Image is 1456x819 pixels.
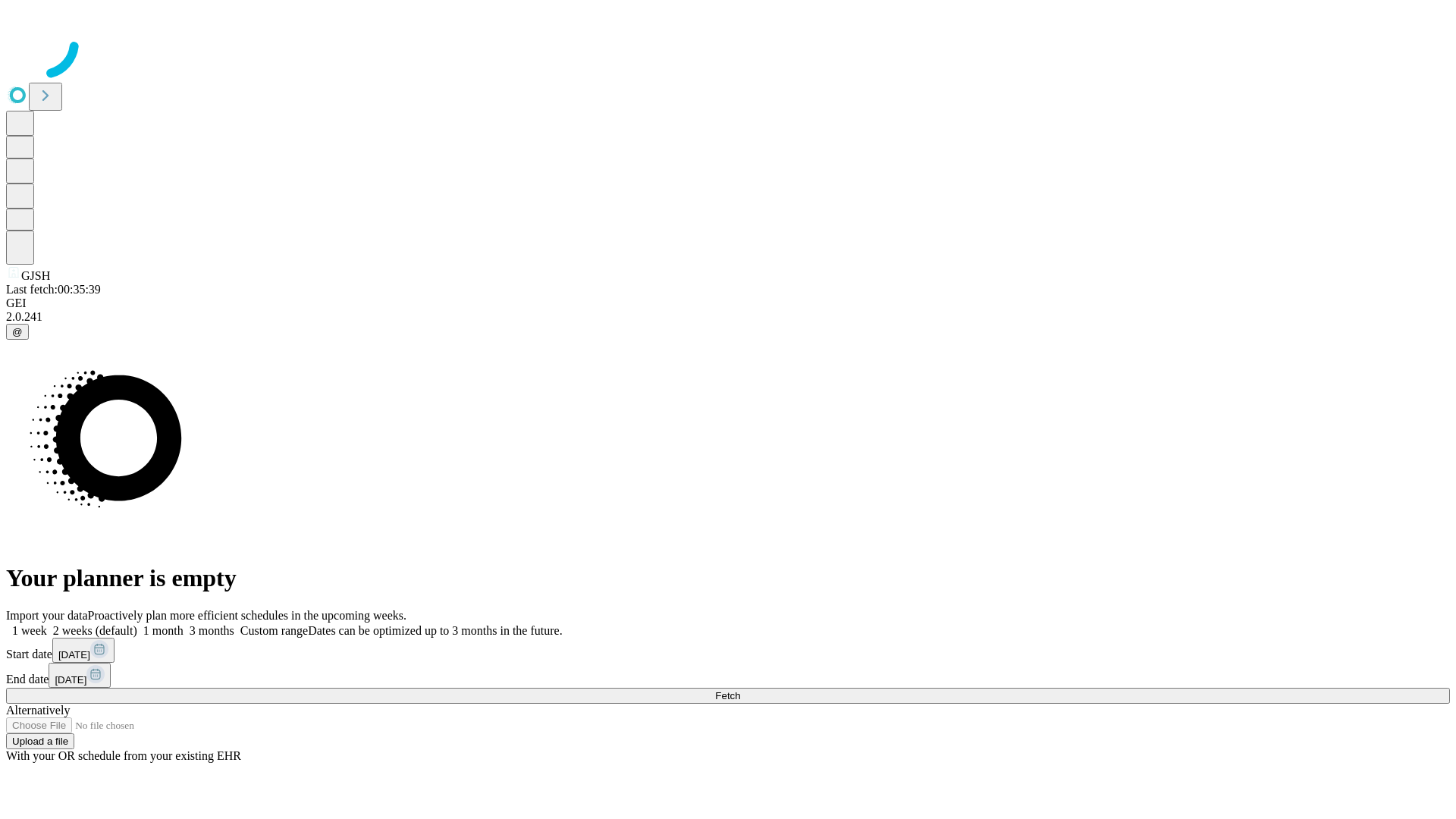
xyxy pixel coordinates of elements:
[143,624,184,637] span: 1 month
[6,324,29,340] button: @
[12,326,23,337] span: @
[49,663,111,688] button: [DATE]
[240,624,308,637] span: Custom range
[715,690,740,701] span: Fetch
[6,704,70,717] span: Alternatively
[12,624,47,637] span: 1 week
[308,624,562,637] span: Dates can be optimized up to 3 months in the future.
[6,733,74,749] button: Upload a file
[6,283,101,296] span: Last fetch: 00:35:39
[6,688,1450,704] button: Fetch
[6,749,241,762] span: With your OR schedule from your existing EHR
[6,310,1450,324] div: 2.0.241
[88,609,406,622] span: Proactively plan more efficient schedules in the upcoming weeks.
[58,649,90,661] span: [DATE]
[6,564,1450,592] h1: Your planner is empty
[6,663,1450,688] div: End date
[6,638,1450,663] div: Start date
[6,297,1450,310] div: GEI
[53,624,137,637] span: 2 weeks (default)
[21,269,50,282] span: GJSH
[55,674,86,686] span: [DATE]
[52,638,115,663] button: [DATE]
[6,609,88,622] span: Import your data
[190,624,234,637] span: 3 months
